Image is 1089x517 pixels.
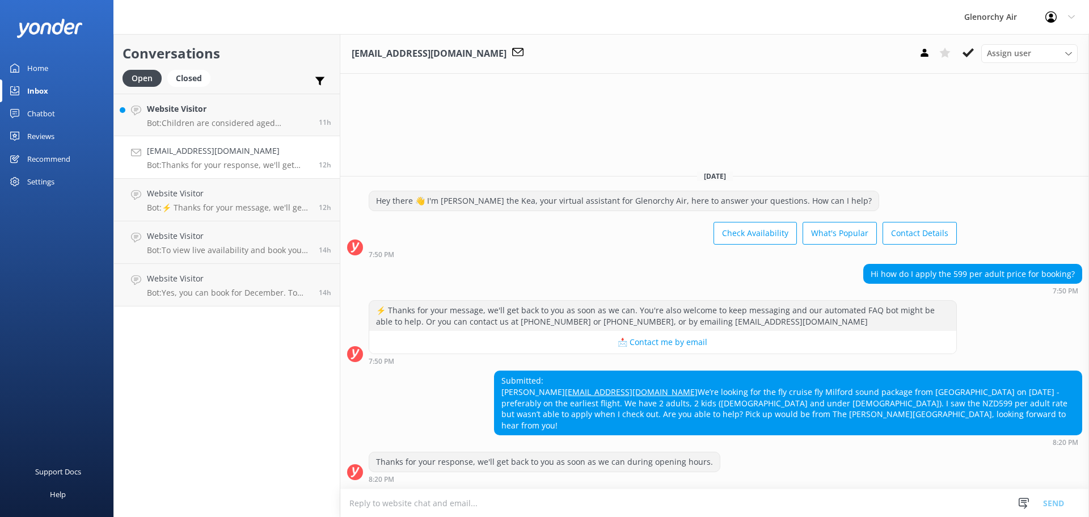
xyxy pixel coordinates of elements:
[803,222,877,245] button: What's Popular
[27,57,48,79] div: Home
[369,331,956,354] button: 📩 Contact me by email
[147,160,310,170] p: Bot: Thanks for your response, we'll get back to you as soon as we can during opening hours.
[494,438,1082,446] div: 08:20pm 11-Aug-2025 (UTC +12:00) Pacific/Auckland
[147,118,310,128] p: Bot: Children are considered aged [DEMOGRAPHIC_DATA] years. Each infant must be accompanied by on...
[123,43,331,64] h2: Conversations
[369,476,394,483] strong: 8:20 PM
[1053,439,1078,446] strong: 8:20 PM
[319,288,331,297] span: 06:13pm 11-Aug-2025 (UTC +12:00) Pacific/Auckland
[864,264,1082,284] div: Hi how do I apply the 599 per adult price for booking?
[114,94,340,136] a: Website VisitorBot:Children are considered aged [DEMOGRAPHIC_DATA] years. Each infant must be acc...
[883,222,957,245] button: Contact Details
[167,72,216,84] a: Closed
[114,136,340,179] a: [EMAIL_ADDRESS][DOMAIN_NAME]Bot:Thanks for your response, we'll get back to you as soon as we can...
[147,272,310,285] h4: Website Visitor
[50,483,66,506] div: Help
[123,72,167,84] a: Open
[114,179,340,221] a: Website VisitorBot:⚡ Thanks for your message, we'll get back to you as soon as we can. You're als...
[369,301,956,331] div: ⚡ Thanks for your message, we'll get back to you as soon as we can. You're also welcome to keep m...
[369,357,957,365] div: 07:50pm 11-Aug-2025 (UTC +12:00) Pacific/Auckland
[114,264,340,306] a: Website VisitorBot:Yes, you can book for December. To view live availability and book your experi...
[147,230,310,242] h4: Website Visitor
[319,160,331,170] span: 08:20pm 11-Aug-2025 (UTC +12:00) Pacific/Auckland
[147,203,310,213] p: Bot: ⚡ Thanks for your message, we'll get back to you as soon as we can. You're also welcome to k...
[147,103,310,115] h4: Website Visitor
[35,460,81,483] div: Support Docs
[27,102,55,125] div: Chatbot
[352,47,506,61] h3: [EMAIL_ADDRESS][DOMAIN_NAME]
[27,125,54,148] div: Reviews
[319,117,331,127] span: 08:56pm 11-Aug-2025 (UTC +12:00) Pacific/Auckland
[369,452,720,472] div: Thanks for your response, we'll get back to you as soon as we can during opening hours.
[863,287,1082,295] div: 07:50pm 11-Aug-2025 (UTC +12:00) Pacific/Auckland
[319,203,331,212] span: 08:00pm 11-Aug-2025 (UTC +12:00) Pacific/Auckland
[369,191,879,211] div: Hey there 👋 I'm [PERSON_NAME] the Kea, your virtual assistant for Glenorchy Air, here to answer y...
[167,70,210,87] div: Closed
[369,358,394,365] strong: 7:50 PM
[114,221,340,264] a: Website VisitorBot:To view live availability and book your experience, please visit [URL][DOMAIN_...
[1053,288,1078,295] strong: 7:50 PM
[147,145,310,157] h4: [EMAIL_ADDRESS][DOMAIN_NAME]
[123,70,162,87] div: Open
[27,148,70,170] div: Recommend
[147,288,310,298] p: Bot: Yes, you can book for December. To view live availability and book your experience, visit [U...
[714,222,797,245] button: Check Availability
[147,245,310,255] p: Bot: To view live availability and book your experience, please visit [URL][DOMAIN_NAME].
[17,19,82,37] img: yonder-white-logo.png
[319,245,331,255] span: 06:32pm 11-Aug-2025 (UTC +12:00) Pacific/Auckland
[987,47,1031,60] span: Assign user
[697,171,733,181] span: [DATE]
[369,475,720,483] div: 08:20pm 11-Aug-2025 (UTC +12:00) Pacific/Auckland
[369,251,394,258] strong: 7:50 PM
[27,79,48,102] div: Inbox
[147,187,310,200] h4: Website Visitor
[369,250,957,258] div: 07:50pm 11-Aug-2025 (UTC +12:00) Pacific/Auckland
[495,371,1082,435] div: Submitted: [PERSON_NAME] We’re looking for the fly cruise fly Milford sound package from [GEOGRAP...
[565,386,698,397] a: [EMAIL_ADDRESS][DOMAIN_NAME]
[981,44,1078,62] div: Assign User
[27,170,54,193] div: Settings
